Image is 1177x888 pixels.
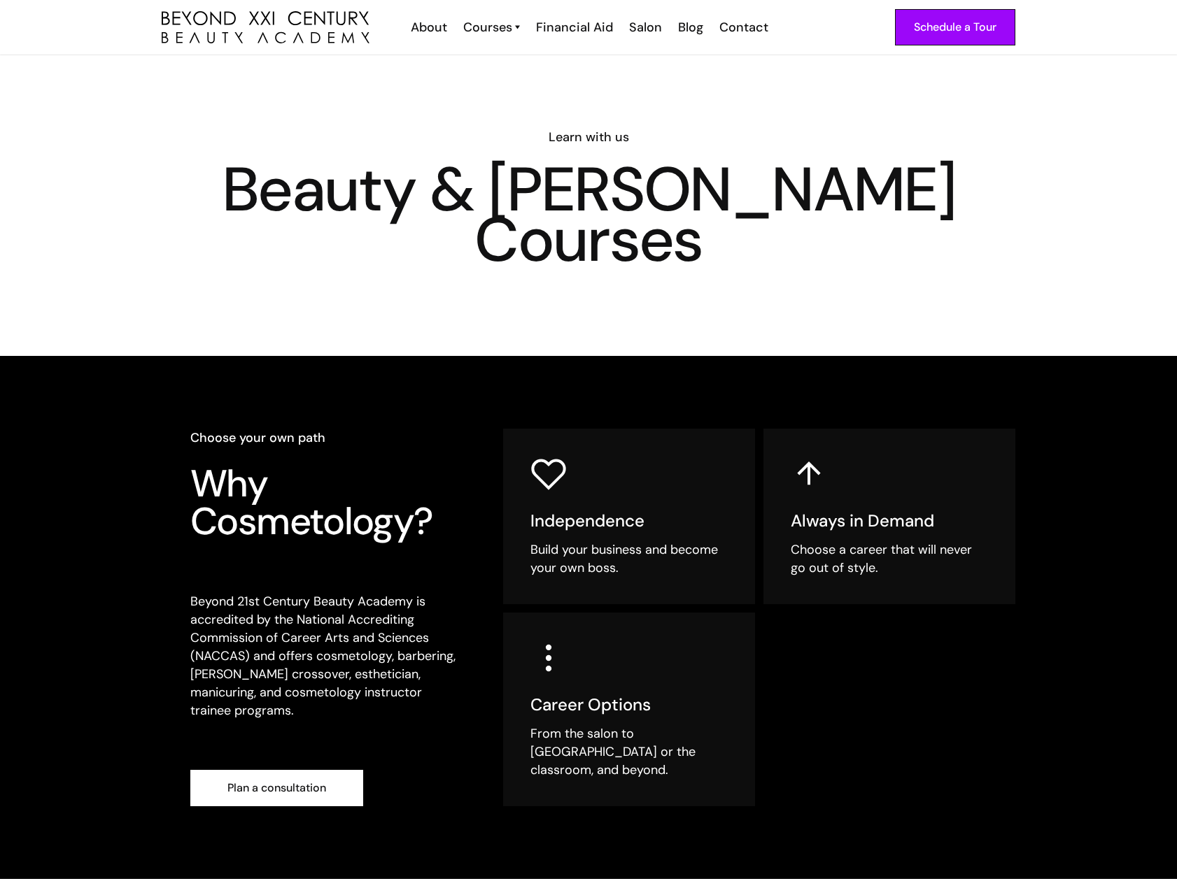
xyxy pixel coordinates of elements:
[527,18,620,36] a: Financial Aid
[629,18,662,36] div: Salon
[411,18,447,36] div: About
[620,18,669,36] a: Salon
[530,640,567,676] img: three dots
[162,164,1015,265] h1: Beauty & [PERSON_NAME] Courses
[162,11,369,44] a: home
[791,510,988,531] h5: Always in Demand
[914,18,996,36] div: Schedule a Tour
[402,18,454,36] a: About
[530,510,728,531] h5: Independence
[536,18,613,36] div: Financial Aid
[463,18,520,36] a: Courses
[669,18,710,36] a: Blog
[530,694,728,715] h5: Career Options
[791,456,827,492] img: up arrow
[530,456,567,492] img: heart icon
[530,724,728,779] div: From the salon to [GEOGRAPHIC_DATA] or the classroom, and beyond.
[895,9,1015,45] a: Schedule a Tour
[530,540,728,577] div: Build your business and become your own boss.
[791,540,988,577] div: Choose a career that will never go out of style.
[190,465,463,540] h3: Why Cosmetology?
[719,18,768,36] div: Contact
[190,592,463,719] p: Beyond 21st Century Beauty Academy is accredited by the National Accrediting Commission of Career...
[710,18,775,36] a: Contact
[463,18,512,36] div: Courses
[190,770,363,806] a: Plan a consultation
[190,429,463,447] h6: Choose your own path
[162,128,1015,146] h6: Learn with us
[678,18,703,36] div: Blog
[162,11,369,44] img: beyond 21st century beauty academy logo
